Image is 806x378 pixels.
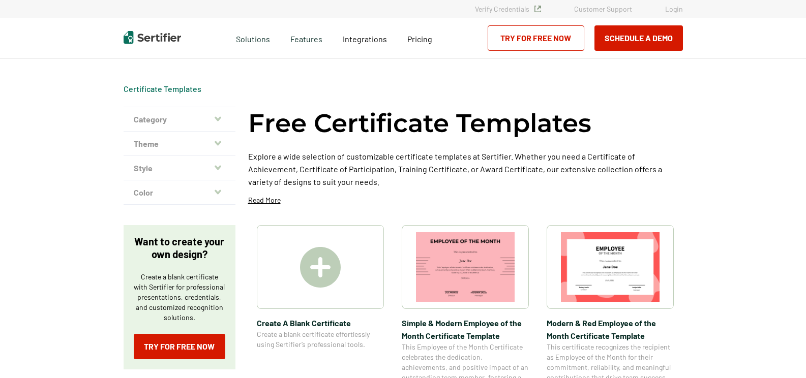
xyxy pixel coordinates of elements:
[124,84,201,93] a: Certificate Templates
[124,84,201,94] div: Breadcrumb
[134,235,225,261] p: Want to create your own design?
[547,317,674,342] span: Modern & Red Employee of the Month Certificate Template
[290,31,322,44] span: Features
[475,5,541,13] a: Verify Credentials
[134,334,225,359] a: Try for Free Now
[407,31,432,44] a: Pricing
[574,5,632,13] a: Customer Support
[343,31,387,44] a: Integrations
[257,317,384,329] span: Create A Blank Certificate
[248,195,281,205] p: Read More
[665,5,683,13] a: Login
[248,150,683,188] p: Explore a wide selection of customizable certificate templates at Sertifier. Whether you need a C...
[561,232,660,302] img: Modern & Red Employee of the Month Certificate Template
[300,247,341,288] img: Create A Blank Certificate
[124,31,181,44] img: Sertifier | Digital Credentialing Platform
[488,25,584,51] a: Try for Free Now
[124,132,235,156] button: Theme
[343,34,387,44] span: Integrations
[236,31,270,44] span: Solutions
[124,180,235,205] button: Color
[124,107,235,132] button: Category
[124,156,235,180] button: Style
[134,272,225,323] p: Create a blank certificate with Sertifier for professional presentations, credentials, and custom...
[416,232,515,302] img: Simple & Modern Employee of the Month Certificate Template
[407,34,432,44] span: Pricing
[248,107,591,140] h1: Free Certificate Templates
[402,317,529,342] span: Simple & Modern Employee of the Month Certificate Template
[534,6,541,12] img: Verified
[257,329,384,350] span: Create a blank certificate effortlessly using Sertifier’s professional tools.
